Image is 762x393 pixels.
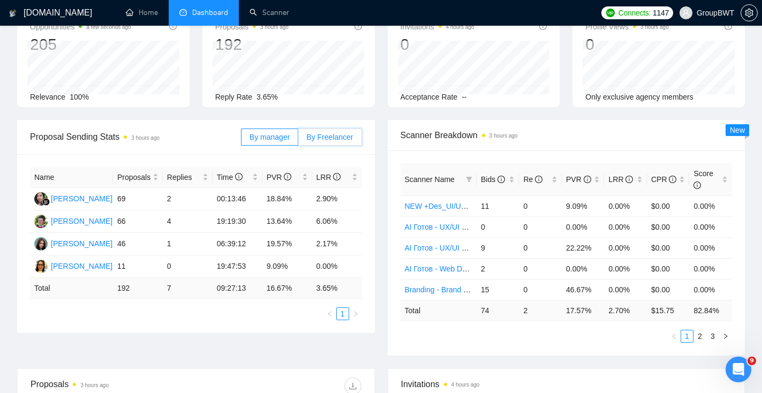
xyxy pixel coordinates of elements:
span: Acceptance Rate [401,93,458,101]
span: -- [462,93,466,101]
span: Dashboard [192,8,228,17]
img: upwork-logo.png [606,9,615,17]
img: AS [34,215,48,228]
span: Time [217,173,243,182]
td: $0.00 [647,216,690,237]
li: Previous Page [323,307,336,320]
time: 3 hours ago [260,24,289,30]
th: Proposals [113,167,163,188]
span: Opportunities [30,20,131,33]
span: 9 [748,357,756,365]
span: Proposals [215,20,289,33]
td: 15 [477,279,519,300]
td: 9 [477,237,519,258]
td: 0.00% [562,258,605,279]
span: Score [693,169,713,190]
td: 2 [519,300,562,321]
td: 17.57 % [562,300,605,321]
a: 1 [337,308,349,320]
td: 6.06% [312,210,362,233]
span: info-circle [235,173,243,180]
span: Proposals [117,171,150,183]
span: info-circle [584,176,591,183]
span: filter [466,176,472,183]
a: homeHome [126,8,158,17]
li: 1 [336,307,349,320]
span: Replies [167,171,200,183]
td: 0.00% [604,216,647,237]
span: Invitations [401,377,732,391]
span: Relevance [30,93,65,101]
div: 0 [585,34,669,55]
td: 0.00% [689,258,732,279]
a: OL[PERSON_NAME] [34,261,112,270]
td: 0 [477,216,519,237]
span: right [722,333,729,339]
td: 9.09% [562,195,605,216]
td: 0 [519,279,562,300]
span: LRR [608,175,633,184]
td: 4 [163,210,213,233]
time: a few seconds ago [86,24,131,30]
span: info-circle [725,22,732,30]
span: info-circle [169,22,177,30]
li: 1 [681,330,693,343]
span: Only exclusive agency members [585,93,693,101]
span: info-circle [693,182,701,189]
td: 11 [477,195,519,216]
a: AI Готов - UX/UI Designer [405,244,492,252]
span: left [671,333,677,339]
span: info-circle [497,176,505,183]
div: [PERSON_NAME] [51,260,112,272]
span: user [682,9,690,17]
span: 1147 [653,7,669,19]
td: 18.84% [262,188,312,210]
td: 2 [477,258,519,279]
li: Next Page [349,307,362,320]
span: 100% [70,93,89,101]
div: 192 [215,34,289,55]
a: AI Готов - Web Design Intermediate минус Developer [405,264,583,273]
div: [PERSON_NAME] [51,215,112,227]
span: info-circle [354,22,362,30]
div: 205 [30,34,131,55]
a: SK[PERSON_NAME] [34,239,112,247]
td: 0.00% [604,258,647,279]
td: 06:39:12 [213,233,262,255]
td: 0.00% [689,195,732,216]
td: 3.65 % [312,278,362,299]
td: 19:47:53 [213,255,262,278]
span: Reply Rate [215,93,252,101]
td: 69 [113,188,163,210]
td: 11 [113,255,163,278]
time: 3 hours ago [489,133,518,139]
td: 82.84 % [689,300,732,321]
td: 192 [113,278,163,299]
a: 3 [707,330,719,342]
time: 4 hours ago [446,24,474,30]
td: Total [30,278,113,299]
li: 2 [693,330,706,343]
span: Re [523,175,542,184]
td: $ 15.75 [647,300,690,321]
button: setting [741,4,758,21]
span: New [730,126,745,134]
li: Next Page [719,330,732,343]
time: 3 hours ago [131,135,160,141]
td: 0.00% [604,195,647,216]
span: 3.65% [256,93,278,101]
a: 2 [694,330,706,342]
img: OL [34,260,48,273]
td: 0 [163,255,213,278]
button: right [349,307,362,320]
span: download [345,382,361,390]
a: Branding - Brand Identity [405,285,488,294]
td: $0.00 [647,279,690,300]
td: 9.09% [262,255,312,278]
span: Scanner Name [405,175,455,184]
td: 0 [519,237,562,258]
td: 22.22% [562,237,605,258]
a: searchScanner [250,8,289,17]
img: SK [34,237,48,251]
td: 0.00% [604,237,647,258]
